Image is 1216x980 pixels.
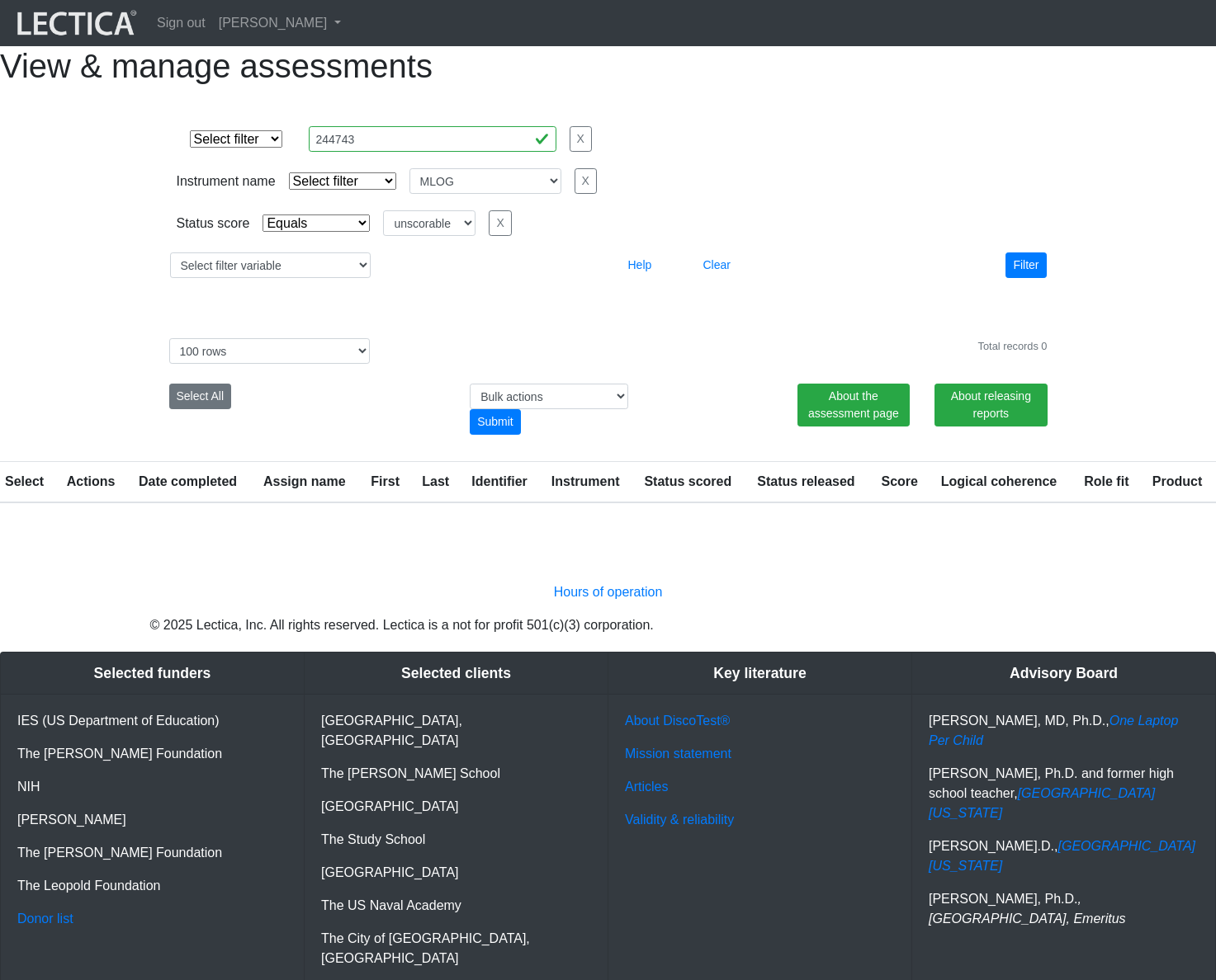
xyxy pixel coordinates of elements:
a: Product [1152,474,1202,488]
p: IES (US Department of Education) [17,711,287,731]
div: Total records 0 [978,338,1048,354]
a: Sign out [150,7,212,40]
p: The [PERSON_NAME] Foundation [17,744,287,764]
button: X [575,168,597,194]
button: Clear [696,252,738,278]
a: Identifier [471,474,528,488]
a: About releasing reports [934,384,1047,426]
div: Selected clients [305,653,608,695]
p: [PERSON_NAME].D., [929,836,1199,876]
a: About DiscoTest® [625,714,730,728]
div: Advisory Board [912,653,1215,695]
a: Last [422,474,449,488]
a: [GEOGRAPHIC_DATA][US_STATE] [929,786,1155,820]
p: The Study School [321,830,591,850]
a: Hours of operation [554,585,663,599]
div: Key literature [608,653,911,695]
th: Assign name [253,462,361,503]
a: Validity & reliability [625,813,734,827]
p: NIH [17,777,287,797]
a: Mission statement [625,747,731,761]
p: [GEOGRAPHIC_DATA], [GEOGRAPHIC_DATA] [321,711,591,751]
a: Status released [757,474,854,488]
th: Actions [57,462,129,503]
a: Score [881,474,917,488]
p: The City of [GEOGRAPHIC_DATA], [GEOGRAPHIC_DATA] [321,929,591,968]
div: Instrument name [177,172,276,191]
div: Selected funders [1,653,304,695]
button: Filter [1005,252,1046,278]
p: © 2025 Lectica, Inc. All rights reserved. Lectica is a not for profit 501(c)(3) corporation. [150,615,1067,635]
a: Status scored [644,474,731,488]
div: Status score [177,214,250,233]
a: Logical coherence [941,474,1057,488]
img: lecticalive [13,7,137,39]
a: Role fit [1084,474,1128,488]
a: Date completed [139,474,237,488]
button: X [489,210,511,236]
button: Select All [169,384,232,409]
a: [PERSON_NAME] [212,7,348,40]
p: The [PERSON_NAME] School [321,764,591,784]
p: The [PERSON_NAME] Foundation [17,843,287,863]
a: [GEOGRAPHIC_DATA][US_STATE] [929,839,1195,873]
button: X [570,126,592,152]
a: About the assessment page [797,384,910,426]
a: Donor list [17,912,73,926]
a: Help [621,257,660,271]
p: [PERSON_NAME], Ph.D. and former high school teacher, [929,764,1199,823]
p: The US Naval Academy [321,896,591,916]
p: [PERSON_NAME], MD, Ph.D., [929,711,1199,751]
p: [GEOGRAPHIC_DATA] [321,863,591,883]
a: Instrument [551,474,620,488]
p: [PERSON_NAME] [17,810,287,830]
div: Submit [470,409,521,435]
a: Articles [625,780,668,794]
a: First [371,474,400,488]
p: [GEOGRAPHIC_DATA] [321,797,591,817]
p: The Leopold Foundation [17,876,287,896]
p: [PERSON_NAME], Ph.D. [929,889,1199,929]
button: Help [621,252,660,278]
